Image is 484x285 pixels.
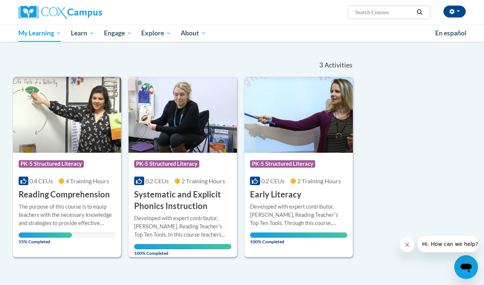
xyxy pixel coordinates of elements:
[250,203,347,227] div: Developed with expert contributor, [PERSON_NAME], Reading Teacherʹs Top Ten Tools. Through this c...
[19,203,116,227] div: The purpose of this course is to equip teachers with the necessary knowledge and strategies to pr...
[134,244,231,249] div: Your progress
[181,177,225,184] span: 2 Training Hours
[19,6,102,19] img: Cox Campus
[134,160,199,168] span: PK-5 Structured Literacy
[250,232,347,244] span: 100% Completed
[129,77,237,153] img: Course Logo
[19,232,72,238] div: Your progress
[18,29,61,38] span: My Learning
[7,25,477,42] div: Main menu
[250,160,315,168] span: PK-5 Structured Literacy
[176,25,211,42] a: About
[13,77,121,153] img: Course Logo
[244,77,353,153] img: Course Logo
[250,189,301,200] h3: Early Literacy
[129,77,237,257] a: Course LogoPK-5 Structured Literacy0.2 CEUs2 Training Hours Systematic and Explicit Phonics Instr...
[29,177,53,184] span: 0.4 CEUs
[66,177,109,184] span: 4 Training Hours
[250,232,347,238] div: Your progress
[134,189,231,212] h3: Systematic and Explicit Phonics Instruction
[354,8,414,17] input: Search Courses
[66,25,99,42] a: Learn
[244,77,353,257] a: Course LogoPK-5 Structured Literacy0.2 CEUs2 Training Hours Early LiteracyDeveloped with expert c...
[13,77,121,257] a: Course LogoPK-5 Structured Literacy0.4 CEUs4 Training Hours Reading ComprehensionThe purpose of t...
[400,237,415,252] iframe: Close message
[181,29,206,38] span: About
[19,6,160,19] a: Cox Campus
[136,25,176,42] a: Explore
[443,6,466,18] button: Account Settings
[145,177,169,184] span: 0.2 CEUs
[104,29,132,38] span: Engage
[19,189,110,200] h3: Reading Comprehension
[19,232,72,244] span: 55% Completed
[71,29,94,38] span: Learn
[319,61,323,69] span: 3
[325,61,352,69] span: Activities
[435,29,466,37] span: En español
[141,29,171,38] span: Explore
[134,244,231,256] span: 100% Completed
[297,177,341,184] span: 2 Training Hours
[99,25,137,42] a: Engage
[14,25,66,42] a: My Learning
[454,255,478,279] iframe: Button to launch messaging window
[418,236,478,252] iframe: Message from company
[261,177,285,184] span: 0.2 CEUs
[134,214,231,239] div: Developed with expert contributor, [PERSON_NAME], Reading Teacherʹs Top Ten Tools. In this course...
[414,8,425,17] button: Search
[19,160,84,168] span: PK-5 Structured Literacy
[430,25,471,41] a: En español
